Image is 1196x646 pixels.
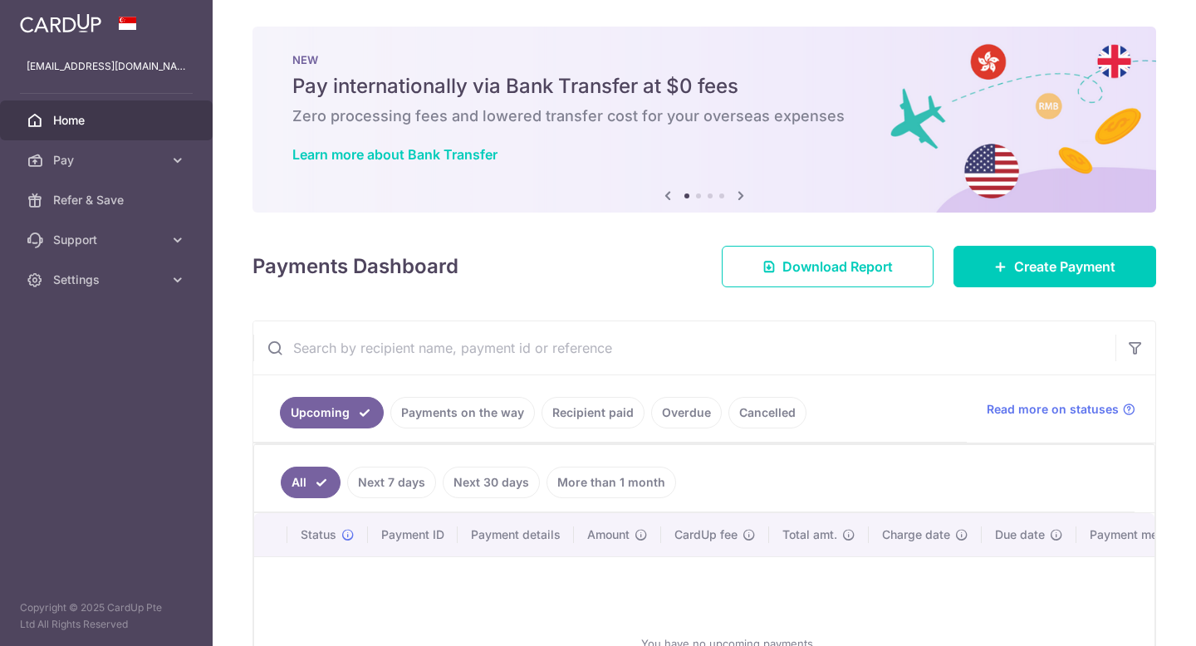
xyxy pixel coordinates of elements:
[674,526,738,543] span: CardUp fee
[882,526,950,543] span: Charge date
[987,401,1135,418] a: Read more on statuses
[782,526,837,543] span: Total amt.
[390,397,535,428] a: Payments on the way
[27,58,186,75] p: [EMAIL_ADDRESS][DOMAIN_NAME]
[987,401,1119,418] span: Read more on statuses
[728,397,806,428] a: Cancelled
[280,397,384,428] a: Upcoming
[458,513,574,556] th: Payment details
[1014,257,1115,277] span: Create Payment
[292,73,1116,100] h5: Pay internationally via Bank Transfer at $0 fees
[53,192,163,208] span: Refer & Save
[443,467,540,498] a: Next 30 days
[53,152,163,169] span: Pay
[281,467,341,498] a: All
[953,246,1156,287] a: Create Payment
[722,246,934,287] a: Download Report
[53,272,163,288] span: Settings
[292,106,1116,126] h6: Zero processing fees and lowered transfer cost for your overseas expenses
[587,526,630,543] span: Amount
[20,13,101,33] img: CardUp
[542,397,645,428] a: Recipient paid
[252,252,458,281] h4: Payments Dashboard
[53,232,163,248] span: Support
[292,146,498,163] a: Learn more about Bank Transfer
[547,467,676,498] a: More than 1 month
[1089,596,1179,638] iframe: Opens a widget where you can find more information
[347,467,436,498] a: Next 7 days
[292,53,1116,66] p: NEW
[253,321,1115,374] input: Search by recipient name, payment id or reference
[995,526,1045,543] span: Due date
[53,112,163,129] span: Home
[301,526,336,543] span: Status
[368,513,458,556] th: Payment ID
[651,397,722,428] a: Overdue
[782,257,893,277] span: Download Report
[252,27,1156,213] img: Bank transfer banner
